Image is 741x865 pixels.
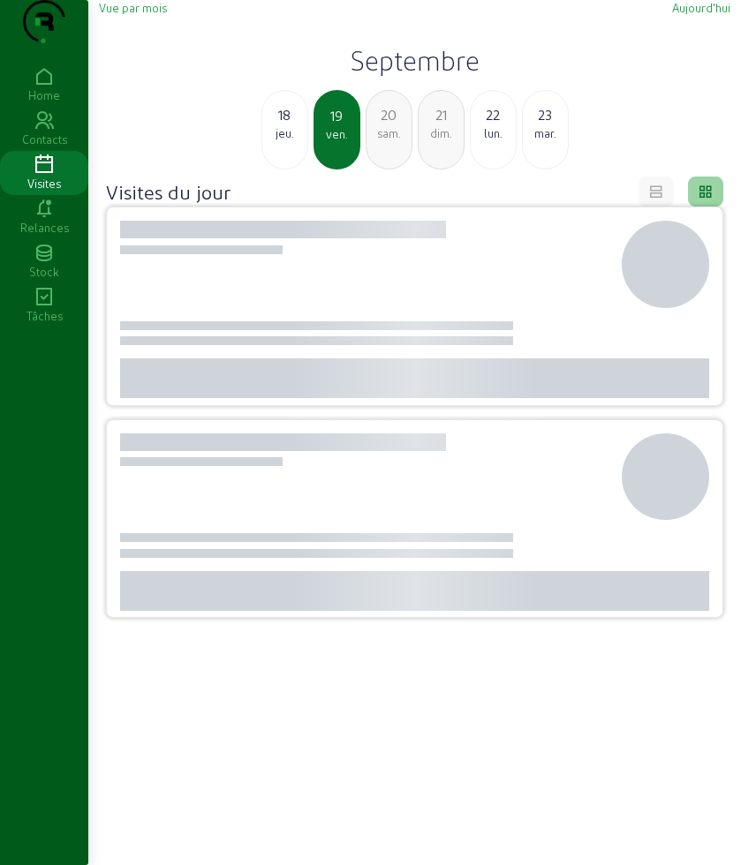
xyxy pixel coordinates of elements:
div: lun. [471,125,516,141]
div: 18 [262,104,307,125]
div: dim. [419,125,464,141]
h4: Visites du jour [106,179,231,204]
div: jeu. [262,125,307,141]
div: 19 [315,105,359,126]
span: Vue par mois [99,1,167,14]
span: Aujourd'hui [672,1,730,14]
div: 21 [419,104,464,125]
h2: Septembre [99,44,730,76]
div: mar. [523,125,568,141]
div: sam. [367,125,412,141]
div: 22 [471,104,516,125]
div: 23 [523,104,568,125]
div: ven. [315,126,359,142]
div: 20 [367,104,412,125]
